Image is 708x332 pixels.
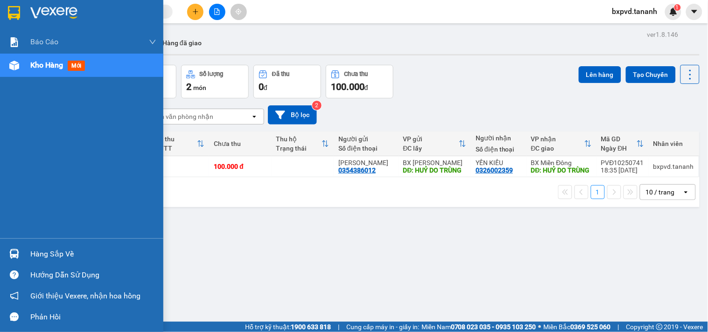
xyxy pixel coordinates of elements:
[601,145,637,152] div: Ngày ĐH
[272,131,334,156] th: Toggle SortBy
[601,166,644,174] div: 18:35 [DATE]
[193,84,206,91] span: món
[200,71,224,77] div: Số lượng
[264,84,267,91] span: đ
[601,135,637,143] div: Mã GD
[214,163,266,170] div: 100.000 đ
[656,324,663,330] span: copyright
[10,270,19,279] span: question-circle
[476,134,522,142] div: Người nhận
[571,323,611,331] strong: 0369 525 060
[155,145,197,152] div: HTTT
[618,322,619,332] span: |
[421,322,536,332] span: Miền Nam
[231,4,247,20] button: aim
[399,131,471,156] th: Toggle SortBy
[653,140,694,147] div: Nhân viên
[235,8,242,15] span: aim
[403,159,466,166] div: BX [PERSON_NAME]
[30,310,156,324] div: Phản hồi
[669,7,678,16] img: icon-new-feature
[155,32,209,54] button: Hàng đã giao
[338,322,339,332] span: |
[181,65,249,98] button: Số lượng2món
[403,166,466,174] div: DĐ: HUỶ DO TRÙNG
[276,135,322,143] div: Thu hộ
[653,163,694,170] div: bxpvd.tananh
[338,159,394,166] div: GIANG TRÀ
[682,188,690,196] svg: open
[30,268,156,282] div: Hướng dẫn sử dụng
[544,322,611,332] span: Miền Bắc
[403,135,459,143] div: VP gửi
[149,112,213,121] div: Chọn văn phòng nhận
[338,145,394,152] div: Số điện thoại
[476,159,522,166] div: YẾN KIỀU
[403,145,459,152] div: ĐC lấy
[591,185,605,199] button: 1
[192,8,199,15] span: plus
[187,4,203,20] button: plus
[451,323,536,331] strong: 0708 023 035 - 0935 103 250
[312,101,322,110] sup: 2
[531,145,584,152] div: ĐC giao
[646,187,675,197] div: 10 / trang
[531,135,584,143] div: VP nhận
[531,166,592,174] div: DĐ: HUỶ DO TRÙNG
[676,4,679,11] span: 1
[526,131,596,156] th: Toggle SortBy
[476,166,513,174] div: 0326002359
[647,29,679,40] div: ver 1.8.146
[674,4,681,11] sup: 1
[346,322,419,332] span: Cung cấp máy in - giấy in:
[68,61,85,71] span: mới
[272,71,289,77] div: Đã thu
[601,159,644,166] div: PVĐ10250741
[214,140,266,147] div: Chưa thu
[259,81,264,92] span: 0
[596,131,649,156] th: Toggle SortBy
[686,4,702,20] button: caret-down
[251,113,258,120] svg: open
[186,81,191,92] span: 2
[338,135,394,143] div: Người gửi
[214,8,220,15] span: file-add
[209,4,225,20] button: file-add
[9,37,19,47] img: solution-icon
[626,66,676,83] button: Tạo Chuyến
[10,312,19,321] span: message
[476,145,522,153] div: Số điện thoại
[539,325,541,329] span: ⚪️
[276,145,322,152] div: Trạng thái
[338,166,376,174] div: 0354386012
[30,290,140,302] span: Giới thiệu Vexere, nhận hoa hồng
[149,38,156,46] span: down
[253,65,321,98] button: Đã thu0đ
[531,159,592,166] div: BX Miền Đông
[326,65,393,98] button: Chưa thu100.000đ
[8,6,20,20] img: logo-vxr
[9,61,19,70] img: warehouse-icon
[30,36,58,48] span: Báo cáo
[30,247,156,261] div: Hàng sắp về
[579,66,621,83] button: Lên hàng
[150,131,209,156] th: Toggle SortBy
[344,71,368,77] div: Chưa thu
[245,322,331,332] span: Hỗ trợ kỹ thuật:
[605,6,665,17] span: bxpvd.tananh
[690,7,699,16] span: caret-down
[331,81,365,92] span: 100.000
[291,323,331,331] strong: 1900 633 818
[268,105,317,124] button: Bộ lọc
[10,291,19,300] span: notification
[30,61,63,69] span: Kho hàng
[155,135,197,143] div: Đã thu
[365,84,368,91] span: đ
[9,249,19,259] img: warehouse-icon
